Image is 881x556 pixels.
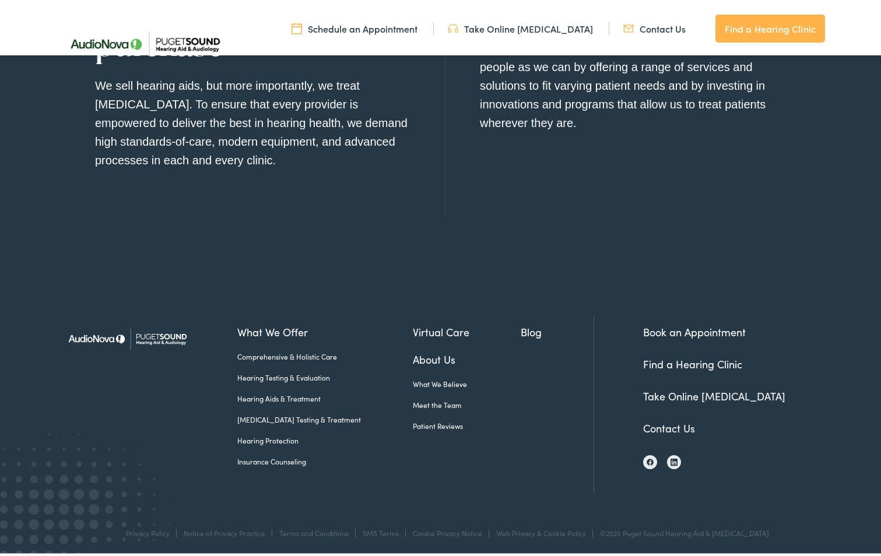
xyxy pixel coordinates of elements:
a: Take Online [MEDICAL_DATA] [448,19,593,32]
a: Contact Us [623,19,686,32]
a: Terms and Conditions [280,525,349,535]
img: Puget Sound Hearing Aid & Audiology [60,312,194,360]
a: Hearing Protection [237,432,413,443]
a: Privacy Policy [127,525,170,535]
a: Insurance Counseling [237,453,413,464]
a: Schedule an Appointment [292,19,417,32]
a: Take Online [MEDICAL_DATA] [643,386,785,400]
a: Virtual Care [413,321,521,337]
div: We sell hearing aids, but more importantly, we treat [MEDICAL_DATA]. To ensure that every provide... [95,73,410,167]
a: Hearing Aids & Treatment [237,390,413,401]
img: utility icon [623,19,634,32]
img: utility icon [292,19,302,32]
a: What We Believe [413,376,521,386]
a: [MEDICAL_DATA] Testing & Treatment [237,411,413,422]
a: Comprehensive & Holistic Care [237,349,413,359]
a: About Us [413,349,521,364]
a: Find a Hearing Clinic [643,354,742,368]
a: Meet the Team [413,397,521,407]
img: Facebook icon, indicating the presence of the site or brand on the social media platform. [647,456,654,463]
a: Book an Appointment [643,322,746,336]
img: LinkedIn [671,455,678,463]
a: SMS Terms [363,525,399,535]
a: Blog [521,321,594,337]
a: Contact Us [643,418,695,432]
div: ©2025 Puget Sound Hearing Aid & [MEDICAL_DATA] [595,526,770,534]
img: utility icon [448,19,458,32]
a: Notice of Privacy Practice [184,525,266,535]
a: Hearing Testing & Evaluation [237,370,413,380]
a: Web Privacy & Cookie Policy [497,525,587,535]
a: Cookie Privacy Notice [413,525,483,535]
a: What We Offer [237,321,413,337]
a: Find a Hearing Clinic [715,12,825,40]
a: Patient Reviews [413,418,521,428]
div: We work to make hearing health attainable for as many people as we can by offering a range of ser... [480,36,795,129]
